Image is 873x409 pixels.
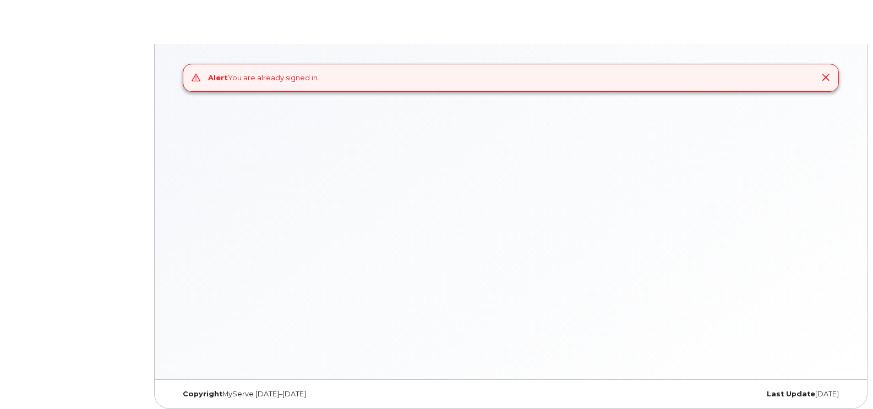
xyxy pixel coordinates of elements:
[767,390,815,398] strong: Last Update
[174,390,399,399] div: MyServe [DATE]–[DATE]
[208,73,319,83] div: You are already signed in.
[208,73,228,82] strong: Alert
[623,390,847,399] div: [DATE]
[183,390,222,398] strong: Copyright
